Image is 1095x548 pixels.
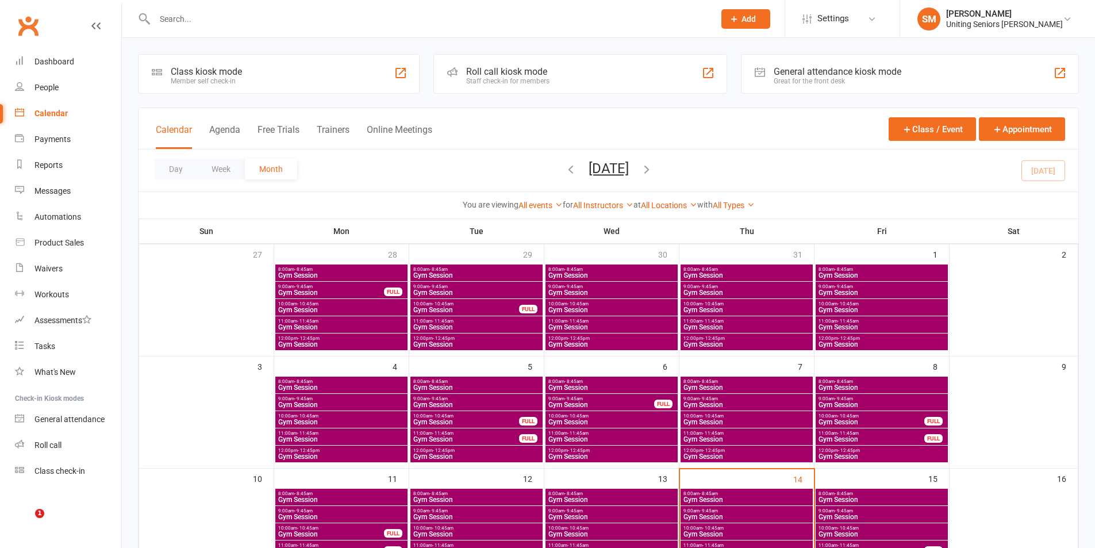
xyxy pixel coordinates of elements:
span: Gym Session [818,401,946,408]
span: - 10:45am [297,301,318,306]
span: Gym Session [683,272,810,279]
span: Gym Session [683,436,810,443]
span: 11:00am [683,431,810,436]
span: - 10:45am [432,526,454,531]
strong: You are viewing [463,200,518,209]
span: Gym Session [278,453,405,460]
span: Gym Session [683,513,810,520]
div: Automations [34,212,81,221]
div: 1 [933,244,949,263]
span: 8:00am [683,491,810,496]
span: Gym Session [818,289,946,296]
div: 16 [1057,469,1078,488]
span: - 9:45am [294,508,313,513]
a: Roll call [15,432,121,458]
div: FULL [384,529,402,538]
span: Gym Session [413,306,520,313]
span: Gym Session [413,324,540,331]
div: 3 [258,357,274,375]
div: FULL [384,288,402,296]
span: Gym Session [413,436,520,443]
span: 8:00am [413,379,540,384]
span: - 8:45am [835,267,853,272]
span: 9:00am [548,284,675,289]
div: 2 [1062,244,1078,263]
input: Search... [151,11,706,27]
span: 12:00pm [683,448,810,453]
span: 8:00am [413,267,540,272]
span: - 8:45am [429,267,448,272]
span: Gym Session [683,531,810,538]
div: Staff check-in for members [466,77,550,85]
span: Gym Session [683,419,810,426]
span: 8:00am [548,267,675,272]
span: Settings [817,6,849,32]
button: Online Meetings [367,124,432,149]
div: Assessments [34,316,91,325]
span: - 12:45pm [433,448,455,453]
th: Sun [139,219,274,243]
span: Gym Session [818,419,925,426]
th: Sat [950,219,1078,243]
iframe: Intercom live chat [11,509,39,536]
a: Class kiosk mode [15,458,121,484]
span: - 10:45am [567,301,589,306]
span: 9:00am [818,284,946,289]
span: 10:00am [548,413,675,419]
span: - 8:45am [700,491,718,496]
a: Automations [15,204,121,230]
div: 13 [658,469,679,488]
span: Gym Session [413,531,540,538]
a: All Types [713,201,755,210]
div: FULL [924,417,943,426]
span: - 11:45am [297,543,318,548]
span: Gym Session [278,436,405,443]
span: - 8:45am [564,267,583,272]
span: 8:00am [683,267,810,272]
span: - 10:45am [567,413,589,419]
button: Free Trials [258,124,299,149]
div: FULL [519,305,537,313]
span: - 10:45am [297,413,318,419]
span: 10:00am [818,526,946,531]
span: 11:00am [683,319,810,324]
span: Gym Session [683,453,810,460]
a: Reports [15,152,121,178]
button: Day [155,159,197,179]
span: Gym Session [278,289,385,296]
span: 12:00pm [683,336,810,341]
span: 8:00am [818,491,946,496]
th: Tue [409,219,544,243]
span: Gym Session [413,513,540,520]
span: 10:00am [413,301,520,306]
span: - 11:45am [432,319,454,324]
span: 10:00am [818,301,946,306]
div: 14 [793,469,814,488]
div: Roll call [34,440,62,450]
span: - 8:45am [700,379,718,384]
span: 10:00am [683,526,810,531]
th: Wed [544,219,679,243]
span: 11:00am [413,319,540,324]
div: Messages [34,186,71,196]
a: Product Sales [15,230,121,256]
th: Thu [679,219,814,243]
strong: for [563,200,573,209]
div: Roll call kiosk mode [466,66,550,77]
div: General attendance kiosk mode [774,66,901,77]
span: Gym Session [278,496,405,503]
span: - 9:45am [564,284,583,289]
span: Gym Session [413,401,540,408]
span: Gym Session [548,306,675,313]
a: Tasks [15,334,121,359]
span: 9:00am [683,284,810,289]
span: 8:00am [278,267,405,272]
span: Gym Session [548,496,675,503]
span: - 9:45am [835,284,853,289]
span: Gym Session [818,341,946,348]
span: 9:00am [278,508,405,513]
div: Great for the front desk [774,77,901,85]
span: 8:00am [818,267,946,272]
button: Calendar [156,124,192,149]
span: - 11:45am [567,319,589,324]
